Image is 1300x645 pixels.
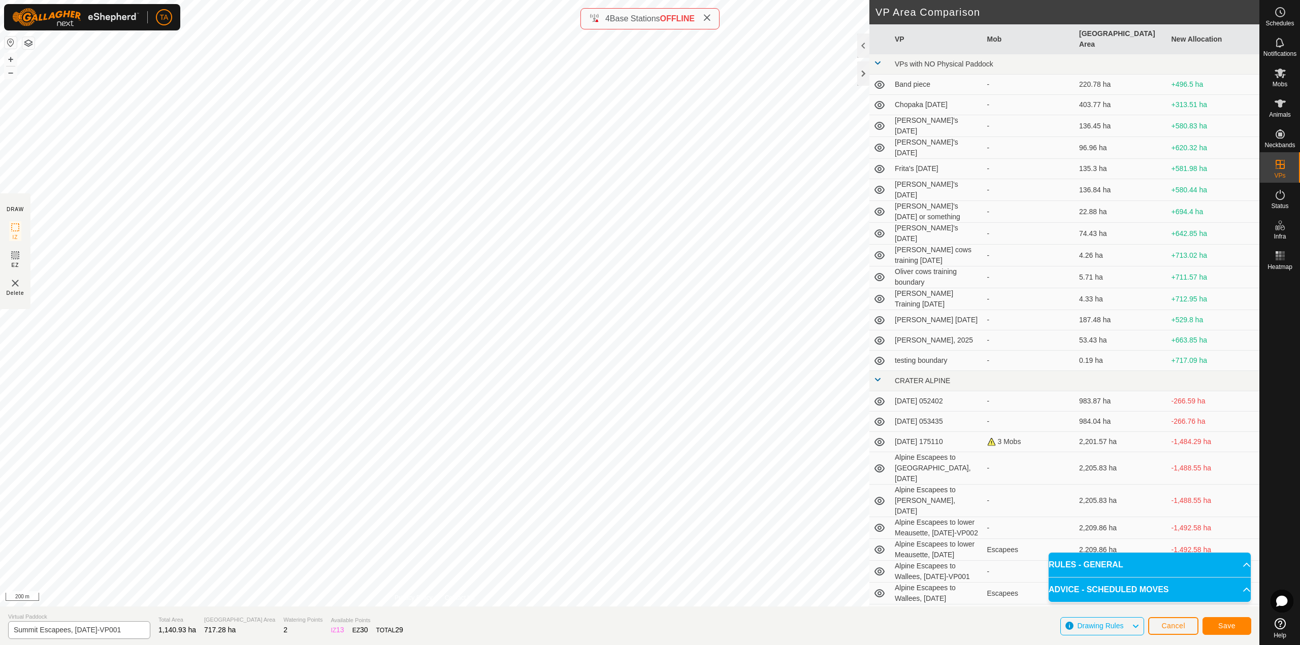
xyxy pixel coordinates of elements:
td: +717.09 ha [1167,351,1260,371]
div: - [987,355,1071,366]
td: Band piece [891,75,983,95]
span: 4 [605,14,610,23]
td: -1,488.55 ha [1167,452,1260,485]
span: 13 [336,626,344,634]
div: - [987,121,1071,131]
div: EZ [352,625,368,635]
td: [PERSON_NAME]'s [DATE] [891,115,983,137]
td: Alpine Escapees to lower Meausette, [DATE] [891,539,983,561]
div: - [987,185,1071,195]
td: 2,209.86 ha [1075,539,1167,561]
td: Alpine Escapees to Wallees, [DATE]-VP001 [891,604,983,626]
div: - [987,463,1071,473]
span: Virtual Paddock [8,613,150,621]
span: [GEOGRAPHIC_DATA] Area [204,616,275,624]
td: +580.44 ha [1167,179,1260,201]
h2: VP Area Comparison [875,6,1259,18]
td: Alpine Escapees to [GEOGRAPHIC_DATA], [DATE] [891,452,983,485]
div: - [987,143,1071,153]
span: IZ [13,233,18,241]
button: – [5,66,17,79]
td: +642.85 ha [1167,223,1260,245]
td: 53.43 ha [1075,330,1167,351]
td: 2,205.83 ha [1075,452,1167,485]
span: VPs with NO Physical Paddock [895,60,993,68]
td: [PERSON_NAME] [DATE] [891,310,983,330]
td: +712.95 ha [1167,288,1260,310]
td: 0.19 ha [1075,351,1167,371]
span: Heatmap [1267,264,1292,270]
span: Watering Points [283,616,322,624]
button: Cancel [1148,617,1198,635]
span: OFFLINE [660,14,695,23]
span: Base Stations [610,14,660,23]
td: 2,209.86 ha [1075,517,1167,539]
div: - [987,335,1071,346]
th: [GEOGRAPHIC_DATA] Area [1075,24,1167,54]
th: New Allocation [1167,24,1260,54]
td: [PERSON_NAME] Training [DATE] [891,288,983,310]
td: 220.78 ha [1075,75,1167,95]
td: 2,205.83 ha [1075,604,1167,626]
span: RULES - GENERAL [1049,559,1123,571]
td: [DATE] 053435 [891,412,983,432]
span: Mobs [1273,81,1287,87]
td: [PERSON_NAME]'s [DATE] [891,179,983,201]
span: ADVICE - SCHEDULED MOVES [1049,584,1168,596]
td: 984.04 ha [1075,412,1167,432]
td: +711.57 ha [1167,266,1260,288]
td: Alpine Escapees to Wallees, [DATE] [891,583,983,604]
span: Total Area [158,616,196,624]
td: -266.59 ha [1167,391,1260,412]
span: CRATER ALPINE [895,377,950,385]
div: - [987,250,1071,261]
span: Animals [1269,112,1291,118]
div: - [987,272,1071,283]
div: - [987,315,1071,325]
td: [DATE] 175110 [891,432,983,452]
div: - [987,228,1071,239]
div: Escapees [987,588,1071,599]
span: Infra [1274,233,1286,240]
td: -1,488.55 ha [1167,604,1260,626]
p-accordion-header: ADVICE - SCHEDULED MOVES [1049,578,1251,602]
span: EZ [12,261,19,269]
td: 96.96 ha [1075,137,1167,159]
td: [PERSON_NAME]'s [DATE] [891,137,983,159]
span: Delete [7,289,24,297]
td: -1,488.55 ha [1167,485,1260,517]
div: TOTAL [376,625,403,635]
a: Help [1260,614,1300,642]
td: +713.02 ha [1167,245,1260,266]
span: 1,140.93 ha [158,626,196,634]
span: Status [1271,203,1288,209]
a: Privacy Policy [395,593,433,602]
td: [PERSON_NAME] cows training [DATE] [891,245,983,266]
td: 22.88 ha [1075,201,1167,223]
button: Map Layers [22,37,35,49]
td: +580.83 ha [1167,115,1260,137]
div: - [987,495,1071,506]
td: -266.76 ha [1167,412,1260,432]
div: - [987,163,1071,174]
td: 4.33 ha [1075,288,1167,310]
button: Save [1202,617,1251,635]
p-accordion-header: RULES - GENERAL [1049,553,1251,577]
div: - [987,523,1071,533]
div: - [987,207,1071,217]
span: 29 [395,626,403,634]
td: [PERSON_NAME]'s [DATE] [891,223,983,245]
a: Contact Us [445,593,475,602]
td: +620.32 ha [1167,137,1260,159]
td: 136.45 ha [1075,115,1167,137]
span: Schedules [1265,20,1294,26]
div: - [987,99,1071,110]
span: 30 [360,626,368,634]
td: +694.4 ha [1167,201,1260,223]
button: + [5,53,17,65]
td: [PERSON_NAME], 2025 [891,330,983,351]
th: VP [891,24,983,54]
td: +663.85 ha [1167,330,1260,351]
div: DRAW [7,206,24,213]
td: Frita's [DATE] [891,159,983,179]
